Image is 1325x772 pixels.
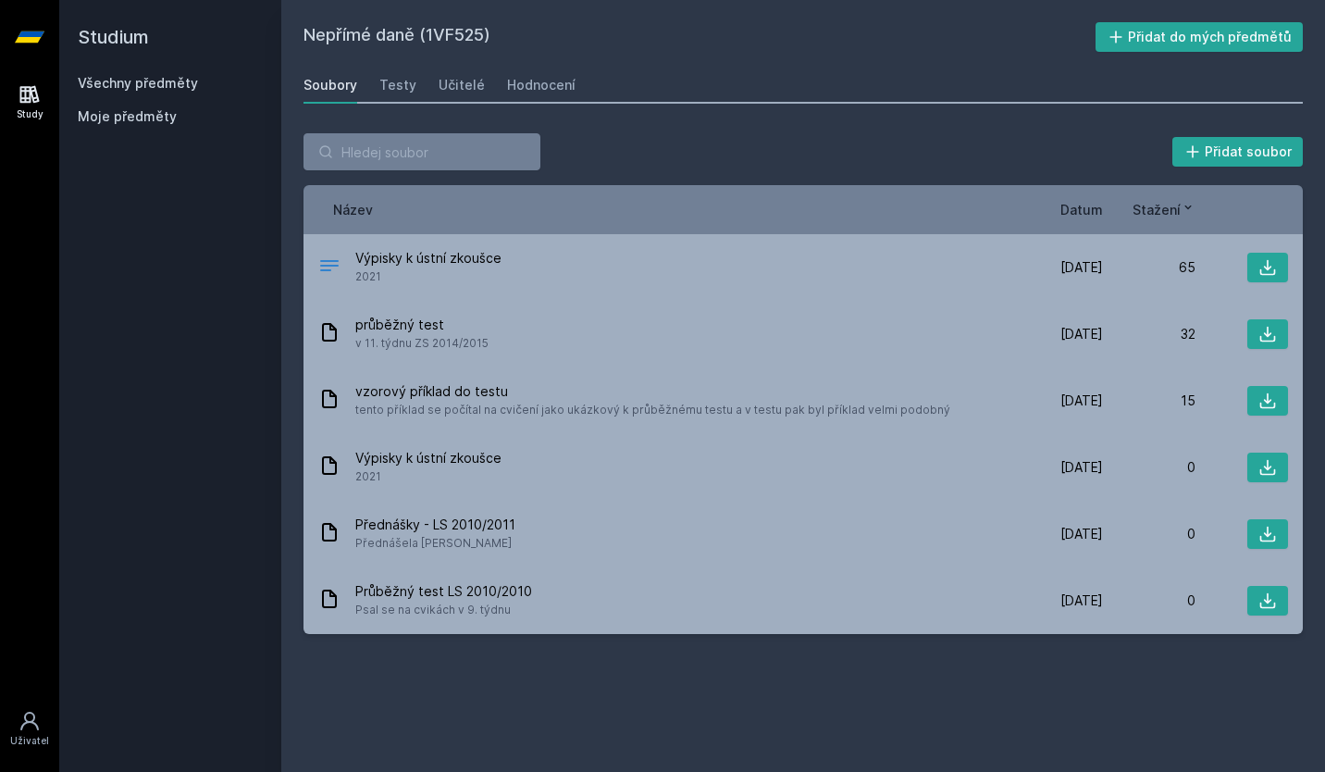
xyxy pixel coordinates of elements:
span: 2021 [355,467,502,486]
div: Hodnocení [507,76,576,94]
span: Stažení [1133,200,1181,219]
a: Soubory [303,67,357,104]
span: Výpisky k ústní zkoušce [355,249,502,268]
span: v 11. týdnu ZS 2014/2015 [355,334,489,353]
span: Moje předměty [78,107,177,126]
span: Psal se na cvikách v 9. týdnu [355,601,532,619]
div: Study [17,107,43,121]
div: 0 [1103,525,1195,543]
a: Uživatel [4,701,56,757]
div: 0 [1103,458,1195,477]
span: tento příklad se počítal na cvičení jako ukázkový k průběžnému testu a v testu pak byl příklad ve... [355,401,950,419]
span: [DATE] [1060,458,1103,477]
input: Hledej soubor [303,133,540,170]
span: Přednášela [PERSON_NAME] [355,534,515,553]
span: průběžný test [355,316,489,334]
span: [DATE] [1060,325,1103,343]
span: [DATE] [1060,591,1103,610]
a: Učitelé [439,67,485,104]
span: Průběžný test LS 2010/2010 [355,582,532,601]
span: [DATE] [1060,258,1103,277]
a: Všechny předměty [78,75,198,91]
span: 2021 [355,268,502,286]
button: Stažení [1133,200,1195,219]
button: Název [333,200,373,219]
h2: Nepřímé daně (1VF525) [303,22,1096,52]
div: .DOCX [318,255,341,281]
button: Datum [1060,200,1103,219]
button: Přidat soubor [1172,137,1304,167]
div: 65 [1103,258,1195,277]
a: Study [4,74,56,131]
button: Přidat do mých předmětů [1096,22,1304,52]
span: Přednášky - LS 2010/2011 [355,516,515,534]
a: Hodnocení [507,67,576,104]
span: Výpisky k ústní zkoušce [355,449,502,467]
a: Testy [379,67,416,104]
div: Soubory [303,76,357,94]
div: 32 [1103,325,1195,343]
div: 0 [1103,591,1195,610]
div: Učitelé [439,76,485,94]
div: Uživatel [10,734,49,748]
span: [DATE] [1060,525,1103,543]
div: 15 [1103,392,1195,410]
span: vzorový příklad do testu [355,382,950,401]
div: Testy [379,76,416,94]
span: [DATE] [1060,392,1103,410]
